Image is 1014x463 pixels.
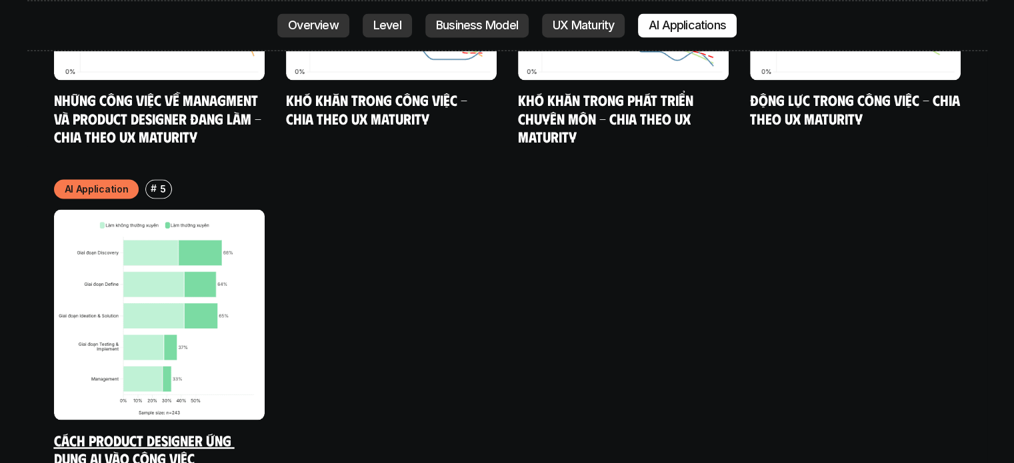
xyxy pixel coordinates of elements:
a: Overview [277,13,349,37]
p: Level [373,19,401,32]
a: Business Model [425,13,529,37]
p: UX Maturity [553,19,614,32]
h6: # [151,183,157,193]
a: AI Applications [638,13,737,37]
a: Level [363,13,412,37]
p: Overview [288,19,339,32]
p: AI Application [65,182,129,196]
p: AI Applications [649,19,726,32]
a: Khó khăn trong công việc - Chia theo UX Maturity [286,91,471,127]
a: UX Maturity [542,13,625,37]
a: Động lực trong công việc - Chia theo UX Maturity [750,91,963,127]
a: Những công việc về Managment và Product Designer đang làm - Chia theo UX Maturity [54,91,265,145]
p: Business Model [436,19,518,32]
p: 5 [160,182,166,196]
a: Khó khăn trong phát triển chuyên môn - Chia theo UX Maturity [518,91,697,145]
